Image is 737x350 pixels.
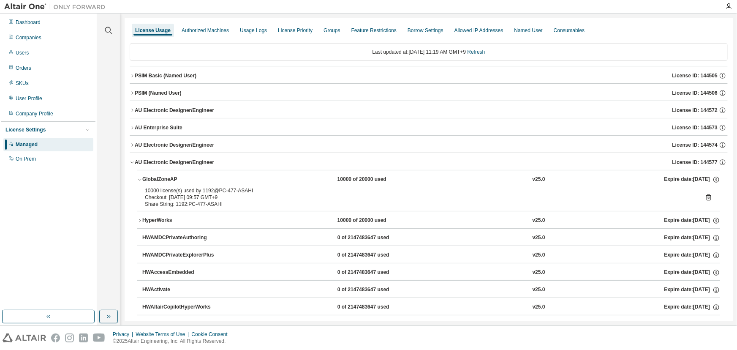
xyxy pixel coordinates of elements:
div: Managed [16,141,38,148]
div: Checkout: [DATE] 09:57 GMT+9 [145,194,692,201]
p: © 2025 Altair Engineering, Inc. All Rights Reserved. [113,338,233,345]
div: 0 of 2147483647 used [337,269,413,276]
img: youtube.svg [93,334,105,342]
div: 10000 of 20000 used [337,176,413,183]
span: License ID: 144577 [672,159,718,166]
div: HWAMDCPrivateExplorerPlus [142,252,218,259]
div: 10000 license(s) used by 1192@PC-477-ASAHI [145,187,692,194]
span: License ID: 144505 [672,72,718,79]
button: GlobalZoneAP10000 of 20000 usedv25.0Expire date:[DATE] [137,170,720,189]
div: Borrow Settings [408,27,443,34]
div: v25.0 [533,269,545,276]
div: Groups [324,27,340,34]
div: Share String: 1192:PC-477-ASAHI [145,201,692,208]
div: GlobalZoneAP [142,176,218,183]
div: 0 of 2147483647 used [337,252,413,259]
div: Expire date: [DATE] [664,286,720,294]
img: altair_logo.svg [3,334,46,342]
div: AU Electronic Designer/Engineer [135,142,214,148]
div: Website Terms of Use [136,331,191,338]
div: Expire date: [DATE] [664,321,720,328]
div: Expire date: [DATE] [664,176,720,183]
span: License ID: 144572 [672,107,718,114]
div: Last updated at: [DATE] 11:19 AM GMT+9 [130,43,728,61]
button: HWAccessEmbedded0 of 2147483647 usedv25.0Expire date:[DATE] [142,263,720,282]
div: 10000 of 20000 used [337,217,413,224]
div: Feature Restrictions [351,27,397,34]
div: HWAMDCPrivateAuthoring [142,234,218,242]
div: Usage Logs [240,27,267,34]
button: HWAMDCPrivateExplorerPlus0 of 2147483647 usedv25.0Expire date:[DATE] [142,246,720,265]
a: Refresh [467,49,485,55]
div: License Priority [278,27,313,34]
div: v25.0 [533,321,545,328]
div: Expire date: [DATE] [664,252,720,259]
div: Expire date: [DATE] [664,217,720,224]
div: PSIM Basic (Named User) [135,72,196,79]
div: v25.0 [533,304,545,311]
div: 0 of 2147483647 used [337,321,413,328]
div: SKUs [16,80,29,87]
div: 0 of 2147483647 used [337,234,413,242]
div: On Prem [16,156,36,162]
div: HyperWorks [142,217,218,224]
button: HyperWorks10000 of 20000 usedv25.0Expire date:[DATE] [137,211,720,230]
div: 0 of 2147483647 used [337,304,413,311]
img: instagram.svg [65,334,74,342]
button: AU Electronic Designer/EngineerLicense ID: 144572 [130,101,728,120]
div: Expire date: [DATE] [664,304,720,311]
div: Orders [16,65,31,71]
img: facebook.svg [51,334,60,342]
button: AU Electronic Designer/EngineerLicense ID: 144574 [130,136,728,154]
button: PSIM Basic (Named User)License ID: 144505 [130,66,728,85]
div: Allowed IP Addresses [454,27,503,34]
div: License Usage [135,27,171,34]
div: AU Electronic Designer/Engineer [135,107,214,114]
div: v25.0 [533,286,545,294]
img: linkedin.svg [79,334,88,342]
div: HWAltairOneDesktop [142,321,218,328]
img: Altair One [4,3,110,11]
div: Named User [514,27,542,34]
span: License ID: 144573 [672,124,718,131]
div: Expire date: [DATE] [664,234,720,242]
div: Expire date: [DATE] [664,269,720,276]
div: HWAccessEmbedded [142,269,218,276]
div: Cookie Consent [191,331,232,338]
div: Users [16,49,29,56]
span: License ID: 144574 [672,142,718,148]
div: Companies [16,34,41,41]
div: PSIM (Named User) [135,90,182,96]
button: HWAltairCopilotHyperWorks0 of 2147483647 usedv25.0Expire date:[DATE] [142,298,720,317]
div: v25.0 [533,234,545,242]
div: v25.0 [533,176,545,183]
div: Consumables [554,27,585,34]
div: HWActivate [142,286,218,294]
div: AU Enterprise Suite [135,124,182,131]
button: HWAltairOneDesktop0 of 2147483647 usedv25.0Expire date:[DATE] [142,315,720,334]
div: Privacy [113,331,136,338]
button: HWAMDCPrivateAuthoring0 of 2147483647 usedv25.0Expire date:[DATE] [142,229,720,247]
div: AU Electronic Designer/Engineer [135,159,214,166]
div: Company Profile [16,110,53,117]
div: HWAltairCopilotHyperWorks [142,304,218,311]
button: HWActivate0 of 2147483647 usedv25.0Expire date:[DATE] [142,281,720,299]
span: License ID: 144506 [672,90,718,96]
div: License Settings [5,126,46,133]
div: v25.0 [533,217,545,224]
div: Authorized Machines [182,27,229,34]
button: AU Electronic Designer/EngineerLicense ID: 144577 [130,153,728,172]
div: v25.0 [533,252,545,259]
div: Dashboard [16,19,41,26]
div: 0 of 2147483647 used [337,286,413,294]
button: AU Enterprise SuiteLicense ID: 144573 [130,118,728,137]
div: User Profile [16,95,42,102]
button: PSIM (Named User)License ID: 144506 [130,84,728,102]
